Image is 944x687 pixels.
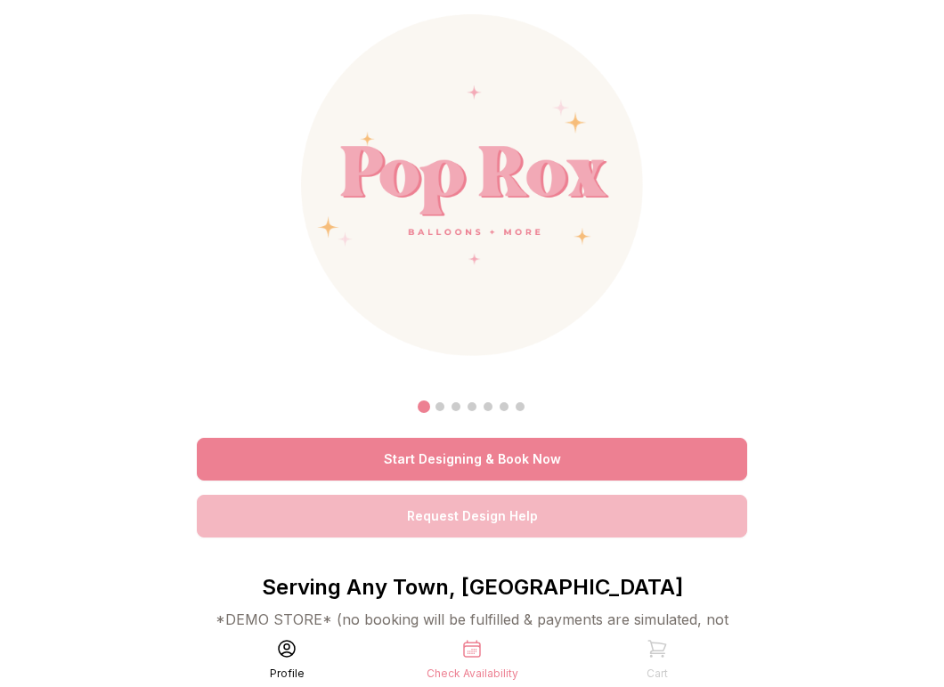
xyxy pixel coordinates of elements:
p: Serving Any Town, [GEOGRAPHIC_DATA] [197,573,747,602]
div: Profile [270,667,305,681]
a: Request Design Help [197,495,747,537]
div: Cart [647,667,668,681]
div: Check Availability [427,667,518,681]
a: Start Designing & Book Now [197,438,747,481]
